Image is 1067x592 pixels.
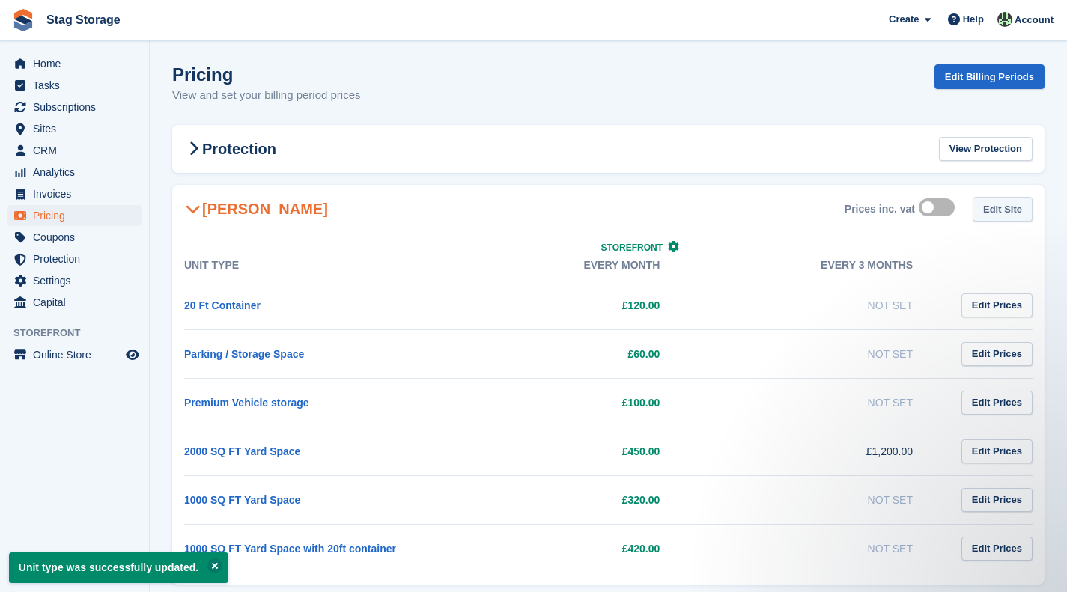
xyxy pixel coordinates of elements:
[973,197,1033,222] a: Edit Site
[33,270,123,291] span: Settings
[33,205,123,226] span: Pricing
[934,64,1045,89] a: Edit Billing Periods
[7,75,142,96] a: menu
[601,242,663,253] span: Storefront
[690,329,943,378] td: Not Set
[7,162,142,183] a: menu
[690,378,943,427] td: Not Set
[7,227,142,248] a: menu
[184,348,304,360] a: Parking / Storage Space
[961,488,1033,513] a: Edit Prices
[33,97,123,118] span: Subscriptions
[33,140,123,161] span: CRM
[7,270,142,291] a: menu
[33,227,123,248] span: Coupons
[690,281,943,329] td: Not Set
[124,346,142,364] a: Preview store
[437,281,690,329] td: £120.00
[184,445,300,457] a: 2000 SQ FT Yard Space
[184,397,309,409] a: Premium Vehicle storage
[845,203,915,216] div: Prices inc. vat
[40,7,127,32] a: Stag Storage
[437,475,690,524] td: £320.00
[437,427,690,475] td: £450.00
[997,12,1012,27] img: George
[437,524,690,573] td: £420.00
[601,242,680,253] a: Storefront
[7,140,142,161] a: menu
[12,9,34,31] img: stora-icon-8386f47178a22dfd0bd8f6a31ec36ba5ce8667c1dd55bd0f319d3a0aa187defe.svg
[33,248,123,269] span: Protection
[33,53,123,74] span: Home
[184,250,437,281] th: Unit Type
[33,75,123,96] span: Tasks
[172,64,361,85] h1: Pricing
[33,118,123,139] span: Sites
[690,250,943,281] th: Every 3 months
[7,118,142,139] a: menu
[172,87,361,104] p: View and set your billing period prices
[961,342,1033,367] a: Edit Prices
[1015,13,1054,28] span: Account
[437,378,690,427] td: £100.00
[939,137,1033,162] a: View Protection
[7,292,142,313] a: menu
[961,391,1033,415] a: Edit Prices
[13,326,149,341] span: Storefront
[33,183,123,204] span: Invoices
[184,299,261,311] a: 20 Ft Container
[963,12,984,27] span: Help
[690,475,943,524] td: Not Set
[33,344,123,365] span: Online Store
[33,162,123,183] span: Analytics
[437,250,690,281] th: Every month
[7,53,142,74] a: menu
[184,543,396,555] a: 1000 SQ FT Yard Space with 20ft container
[7,248,142,269] a: menu
[889,12,919,27] span: Create
[7,97,142,118] a: menu
[690,524,943,573] td: Not Set
[961,439,1033,464] a: Edit Prices
[7,183,142,204] a: menu
[690,427,943,475] td: £1,200.00
[7,205,142,226] a: menu
[9,552,228,583] p: Unit type was successfully updated.
[961,293,1033,318] a: Edit Prices
[184,140,276,158] h2: Protection
[961,537,1033,561] a: Edit Prices
[437,329,690,378] td: £60.00
[184,494,300,506] a: 1000 SQ FT Yard Space
[33,292,123,313] span: Capital
[184,200,328,218] h2: [PERSON_NAME]
[7,344,142,365] a: menu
